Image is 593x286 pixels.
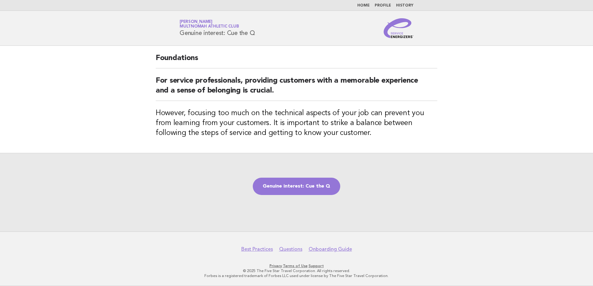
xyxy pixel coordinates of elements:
[375,4,391,7] a: Profile
[156,108,437,138] h3: However, focusing too much on the technical aspects of your job can prevent you from learning fro...
[279,246,302,252] a: Questions
[309,264,324,268] a: Support
[253,178,340,195] a: Genuine interest: Cue the Q
[384,18,413,38] img: Service Energizers
[107,273,486,278] p: Forbes is a registered trademark of Forbes LLC used under license by The Five Star Travel Corpora...
[357,4,370,7] a: Home
[283,264,308,268] a: Terms of Use
[107,263,486,268] p: · ·
[241,246,273,252] a: Best Practices
[396,4,413,7] a: History
[270,264,282,268] a: Privacy
[180,25,239,29] span: Multnomah Athletic Club
[156,53,437,68] h2: Foundations
[107,268,486,273] p: © 2025 The Five Star Travel Corporation. All rights reserved.
[309,246,352,252] a: Onboarding Guide
[156,76,437,101] h2: For service professionals, providing customers with a memorable experience and a sense of belongi...
[180,20,239,28] a: [PERSON_NAME]Multnomah Athletic Club
[180,20,255,36] h1: Genuine interest: Cue the Q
